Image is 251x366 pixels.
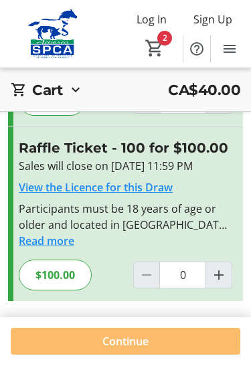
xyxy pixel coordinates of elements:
[19,234,74,250] button: Read more
[11,329,240,355] button: Continue
[126,9,177,31] button: Log In
[19,181,173,195] a: View the Licence for this Draw
[137,12,167,28] span: Log In
[19,201,232,234] div: Participants must be 18 years of age or older and located in [GEOGRAPHIC_DATA] at the time of pur...
[32,80,62,101] h2: Cart
[19,139,232,159] h3: Raffle Ticket - 100 for $100.00
[19,159,232,175] div: Sales will close on [DATE] 11:59 PM
[102,334,149,350] span: Continue
[19,260,92,291] div: $100.00
[216,36,243,63] button: Menu
[183,9,243,31] button: Sign Up
[168,80,240,101] span: CA$40.00
[206,263,232,288] button: Increment by one
[143,37,167,61] button: Cart
[159,262,206,289] input: Raffle Ticket Quantity
[8,9,97,60] img: Alberta SPCA's Logo
[183,36,210,63] button: Help
[193,12,232,28] span: Sign Up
